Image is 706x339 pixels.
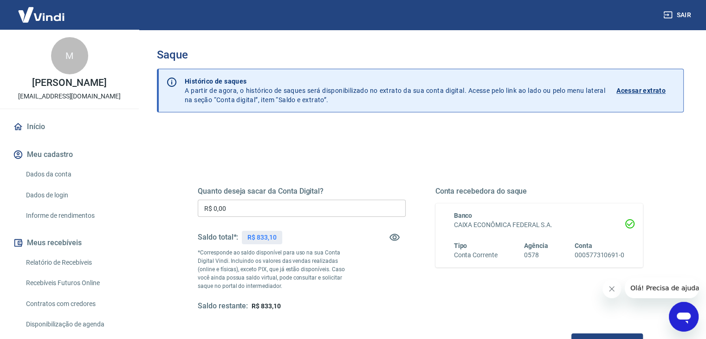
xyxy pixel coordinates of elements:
[18,91,121,101] p: [EMAIL_ADDRESS][DOMAIN_NAME]
[185,77,605,86] p: Histórico de saques
[22,165,128,184] a: Dados da conta
[185,77,605,104] p: A partir de agora, o histórico de saques será disponibilizado no extrato da sua conta digital. Ac...
[661,7,695,24] button: Sair
[247,233,277,242] p: R$ 833,10
[157,48,684,61] h3: Saque
[22,206,128,225] a: Informe de rendimentos
[616,86,666,95] p: Acessar extrato
[454,220,625,230] h6: CAIXA ECONÔMICA FEDERAL S.A.
[11,233,128,253] button: Meus recebíveis
[454,242,467,249] span: Tipo
[435,187,643,196] h5: Conta recebedora do saque
[625,278,699,298] iframe: Message from company
[32,78,106,88] p: [PERSON_NAME]
[22,274,128,293] a: Recebíveis Futuros Online
[11,144,128,165] button: Meu cadastro
[198,187,406,196] h5: Quanto deseja sacar da Conta Digital?
[22,253,128,272] a: Relatório de Recebíveis
[454,212,473,219] span: Banco
[669,302,699,332] iframe: Button to launch messaging window
[51,37,88,74] div: M
[22,186,128,205] a: Dados de login
[11,117,128,137] a: Início
[22,315,128,334] a: Disponibilização de agenda
[252,302,281,310] span: R$ 833,10
[602,280,621,298] iframe: Close message
[575,242,592,249] span: Conta
[11,0,71,29] img: Vindi
[454,250,498,260] h6: Conta Corrente
[616,77,676,104] a: Acessar extrato
[524,250,548,260] h6: 0578
[22,294,128,313] a: Contratos com credores
[524,242,548,249] span: Agência
[198,301,248,311] h5: Saldo restante:
[575,250,624,260] h6: 000577310691-0
[198,248,354,290] p: *Corresponde ao saldo disponível para uso na sua Conta Digital Vindi. Incluindo os valores das ve...
[6,7,78,14] span: Olá! Precisa de ajuda?
[198,233,238,242] h5: Saldo total*:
